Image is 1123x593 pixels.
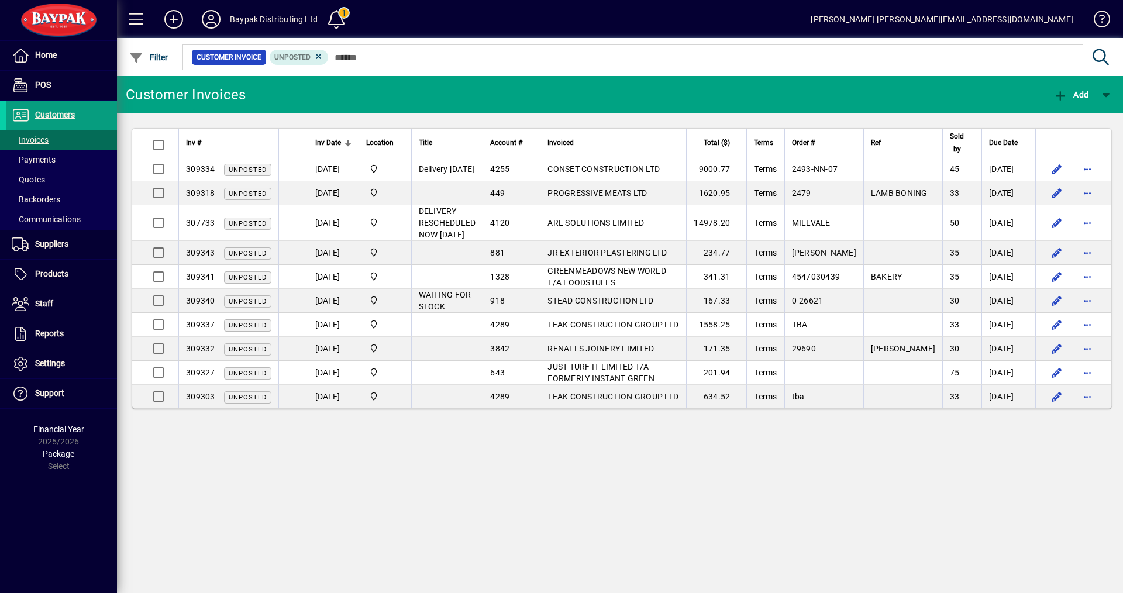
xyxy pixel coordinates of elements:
span: Terms [754,188,777,198]
span: Settings [35,358,65,368]
span: 30 [950,344,960,353]
td: [DATE] [308,241,359,265]
span: POS [35,80,51,89]
span: LAMB BONING [871,188,928,198]
button: More options [1078,267,1097,286]
td: [DATE] [981,313,1035,337]
td: [DATE] [308,337,359,361]
a: Home [6,41,117,70]
span: Unposted [274,53,311,61]
span: Quotes [12,175,45,184]
span: Add [1053,90,1088,99]
span: Unposted [229,394,267,401]
span: Title [419,136,432,149]
span: Financial Year [33,425,84,434]
span: Package [43,449,74,458]
span: Inv # [186,136,201,149]
button: More options [1078,160,1097,178]
div: Title [419,136,476,149]
span: MILLVALE [792,218,831,227]
td: 167.33 [686,289,746,313]
span: Customers [35,110,75,119]
span: Unposted [229,250,267,257]
td: 634.52 [686,385,746,408]
span: Support [35,388,64,398]
span: 4289 [490,320,509,329]
span: tba [792,392,805,401]
div: Order # [792,136,856,149]
span: 4120 [490,218,509,227]
td: [DATE] [981,289,1035,313]
a: Invoices [6,130,117,150]
td: 171.35 [686,337,746,361]
span: 2493-NN-07 [792,164,838,174]
span: Unposted [229,220,267,227]
span: BAKERY [871,272,902,281]
span: Baypak - Onekawa [366,294,404,307]
span: Invoiced [547,136,574,149]
span: 881 [490,248,505,257]
span: 4289 [490,392,509,401]
div: [PERSON_NAME] [PERSON_NAME][EMAIL_ADDRESS][DOMAIN_NAME] [811,10,1073,29]
span: Baypak - Onekawa [366,216,404,229]
td: [DATE] [981,361,1035,385]
div: Inv Date [315,136,352,149]
span: 449 [490,188,505,198]
span: 643 [490,368,505,377]
span: 2479 [792,188,811,198]
td: [DATE] [308,289,359,313]
span: Unposted [229,274,267,281]
span: GREENMEADOWS NEW WORLD T/A FOODSTUFFS [547,266,666,287]
td: [DATE] [308,265,359,289]
span: Baypak - Onekawa [366,163,404,175]
span: 309318 [186,188,215,198]
span: 309337 [186,320,215,329]
td: 1620.95 [686,181,746,205]
button: More options [1078,184,1097,202]
a: Staff [6,289,117,319]
span: Baypak - Onekawa [366,246,404,259]
span: Terms [754,272,777,281]
td: [DATE] [981,157,1035,181]
span: Communications [12,215,81,224]
button: Filter [126,47,171,68]
span: Terms [754,218,777,227]
span: 309340 [186,296,215,305]
td: [DATE] [308,385,359,408]
td: [DATE] [308,205,359,241]
span: RENALLS JOINERY LIMITED [547,344,654,353]
span: Terms [754,344,777,353]
span: CONSET CONSTRUCTION LTD [547,164,660,174]
button: Edit [1048,363,1066,382]
button: More options [1078,339,1097,358]
span: 309341 [186,272,215,281]
a: Payments [6,150,117,170]
span: Baypak - Onekawa [366,318,404,331]
span: Due Date [989,136,1018,149]
span: 35 [950,248,960,257]
span: Unposted [229,166,267,174]
a: Support [6,379,117,408]
button: Edit [1048,184,1066,202]
span: Products [35,269,68,278]
span: Terms [754,296,777,305]
a: Knowledge Base [1085,2,1108,40]
span: 0-26621 [792,296,824,305]
div: Baypak Distributing Ltd [230,10,318,29]
span: Baypak - Onekawa [366,366,404,379]
button: More options [1078,363,1097,382]
span: 35 [950,272,960,281]
span: JR EXTERIOR PLASTERING LTD [547,248,667,257]
span: 4255 [490,164,509,174]
span: Ref [871,136,881,149]
span: Delivery [DATE] [419,164,475,174]
button: Edit [1048,160,1066,178]
div: Invoiced [547,136,679,149]
td: [DATE] [981,337,1035,361]
button: Edit [1048,315,1066,334]
td: [DATE] [308,313,359,337]
span: 29690 [792,344,816,353]
span: Total ($) [704,136,730,149]
span: 307733 [186,218,215,227]
mat-chip: Customer Invoice Status: Unposted [270,50,329,65]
